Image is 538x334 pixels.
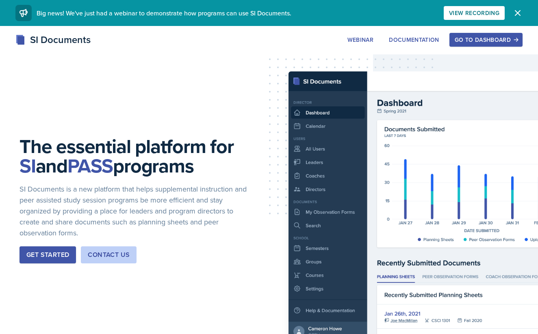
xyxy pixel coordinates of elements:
[81,246,137,263] button: Contact Us
[37,9,291,17] span: Big news! We've just had a webinar to demonstrate how programs can use SI Documents.
[342,33,379,47] button: Webinar
[347,37,373,43] div: Webinar
[384,33,445,47] button: Documentation
[449,33,523,47] button: Go to Dashboard
[389,37,439,43] div: Documentation
[26,250,69,260] div: Get Started
[444,6,505,20] button: View Recording
[20,246,76,263] button: Get Started
[15,32,91,47] div: SI Documents
[449,10,499,16] div: View Recording
[455,37,517,43] div: Go to Dashboard
[88,250,130,260] div: Contact Us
